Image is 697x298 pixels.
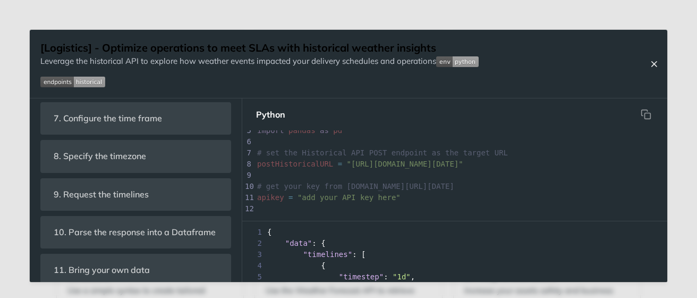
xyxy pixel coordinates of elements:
[257,126,284,135] span: import
[641,109,651,120] svg: hidden
[285,239,312,247] span: "data"
[40,40,479,55] h1: [Logistics] - Optimize operations to meet SLAs with historical weather insights
[40,76,479,88] span: Expand image
[297,193,401,202] span: "add your API key here"
[242,238,265,249] span: 2
[257,148,508,157] span: # set the Historical API POST endpoint as the target URL
[46,184,156,205] span: 9. Request the timelines
[242,271,265,283] span: 5
[242,238,667,249] div: : {
[248,104,294,125] button: Python
[257,160,333,168] span: postHistoricalURL
[242,181,253,192] div: 10
[257,193,284,202] span: apikey
[347,160,463,168] span: "[URL][DOMAIN_NAME][DATE]"
[436,56,479,67] img: env
[338,160,342,168] span: =
[242,227,667,238] div: {
[646,59,662,69] button: Close Recipe
[635,104,657,125] button: Copy
[242,147,253,159] div: 7
[40,178,231,211] section: 9. Request the timelines
[40,216,231,249] section: 10. Parse the response into a Dataframe
[40,55,479,68] p: Leverage the historical API to explore how weather events impacted your delivery schedules and op...
[257,182,454,191] span: # get your key from [DOMAIN_NAME][URL][DATE]
[242,159,253,170] div: 8
[339,272,384,281] span: "timestep"
[242,249,265,260] span: 3
[242,214,253,226] div: 13
[46,108,169,129] span: 7. Configure the time frame
[242,227,265,238] span: 1
[242,203,253,214] div: 12
[40,77,105,87] img: endpoint
[40,254,231,286] section: 11. Bring your own data
[46,146,154,167] span: 8. Specify the timezone
[242,125,253,136] div: 5
[242,271,667,283] div: : ,
[242,260,265,271] span: 4
[46,222,223,243] span: 10. Parse the response into a Dataframe
[436,56,479,66] span: Expand image
[288,126,316,135] span: pandas
[320,126,329,135] span: as
[288,193,293,202] span: =
[40,102,231,135] section: 7. Configure the time frame
[242,260,667,271] div: {
[242,170,253,181] div: 9
[333,126,342,135] span: pd
[242,136,253,147] div: 6
[40,140,231,172] section: 8. Specify the timezone
[242,192,253,203] div: 11
[46,260,157,280] span: 11. Bring your own data
[242,249,667,260] div: : [
[303,250,352,259] span: "timelines"
[393,272,411,281] span: "1d"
